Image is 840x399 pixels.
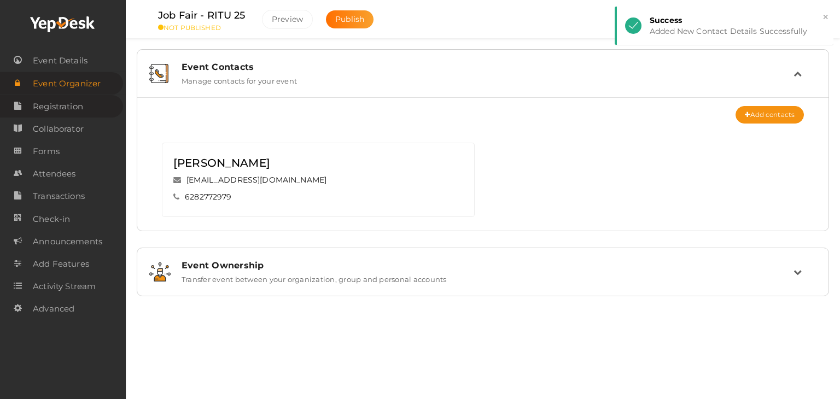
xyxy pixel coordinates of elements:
span: Add Features [33,253,89,275]
button: × [822,11,829,24]
a: Event Contacts Manage contacts for your event [143,77,823,87]
label: Transfer event between your organization, group and personal accounts [182,271,447,284]
div: [EMAIL_ADDRESS][DOMAIN_NAME] [173,172,463,189]
button: Add contacts [736,106,804,124]
button: Preview [262,10,313,29]
span: Announcements [33,231,102,253]
a: Event Ownership Transfer event between your organization, group and personal accounts [143,275,823,286]
div: Event Contacts [182,62,794,72]
img: phone-book.svg [149,64,168,83]
label: Manage contacts for your event [182,72,297,85]
div: 6282772979 [173,189,463,206]
span: Forms [33,140,60,162]
span: Collaborator [33,118,84,140]
span: Event Details [33,50,87,72]
span: Publish [335,14,364,24]
span: Check-in [33,208,70,230]
span: Activity Stream [33,275,96,297]
span: Event Organizer [33,73,101,95]
span: Attendees [33,163,75,185]
div: Event Ownership [182,260,794,271]
span: Advanced [33,298,74,320]
span: Transactions [33,185,85,207]
small: NOT PUBLISHED [158,24,246,32]
div: Success [650,15,825,26]
button: Publish [326,10,374,28]
img: skills.svg [149,262,171,281]
label: Job Fair - RITU 25 [158,8,246,24]
div: [PERSON_NAME] [173,154,420,172]
div: Added New Contact Details Successfully [650,26,825,37]
span: Registration [33,96,83,118]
